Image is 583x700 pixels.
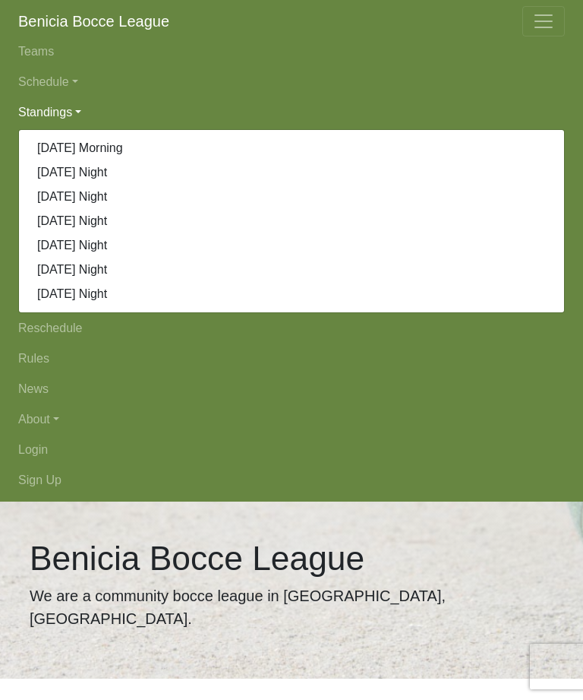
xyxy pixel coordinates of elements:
[18,129,565,313] div: Standings
[19,282,564,306] a: [DATE] Night
[19,160,564,185] a: [DATE] Night
[18,404,565,435] a: About
[18,67,565,97] a: Schedule
[18,374,565,404] a: News
[522,6,565,36] button: Toggle navigation
[30,538,553,578] h1: Benicia Bocce League
[19,185,564,209] a: [DATE] Night
[18,435,565,465] a: Login
[18,36,565,67] a: Teams
[18,97,565,128] a: Standings
[18,6,169,36] a: Benicia Bocce League
[30,584,553,630] p: We are a community bocce league in [GEOGRAPHIC_DATA], [GEOGRAPHIC_DATA].
[18,465,565,496] a: Sign Up
[18,313,565,344] a: Reschedule
[19,136,564,160] a: [DATE] Morning
[19,258,564,282] a: [DATE] Night
[18,344,565,374] a: Rules
[19,233,564,258] a: [DATE] Night
[19,209,564,233] a: [DATE] Night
